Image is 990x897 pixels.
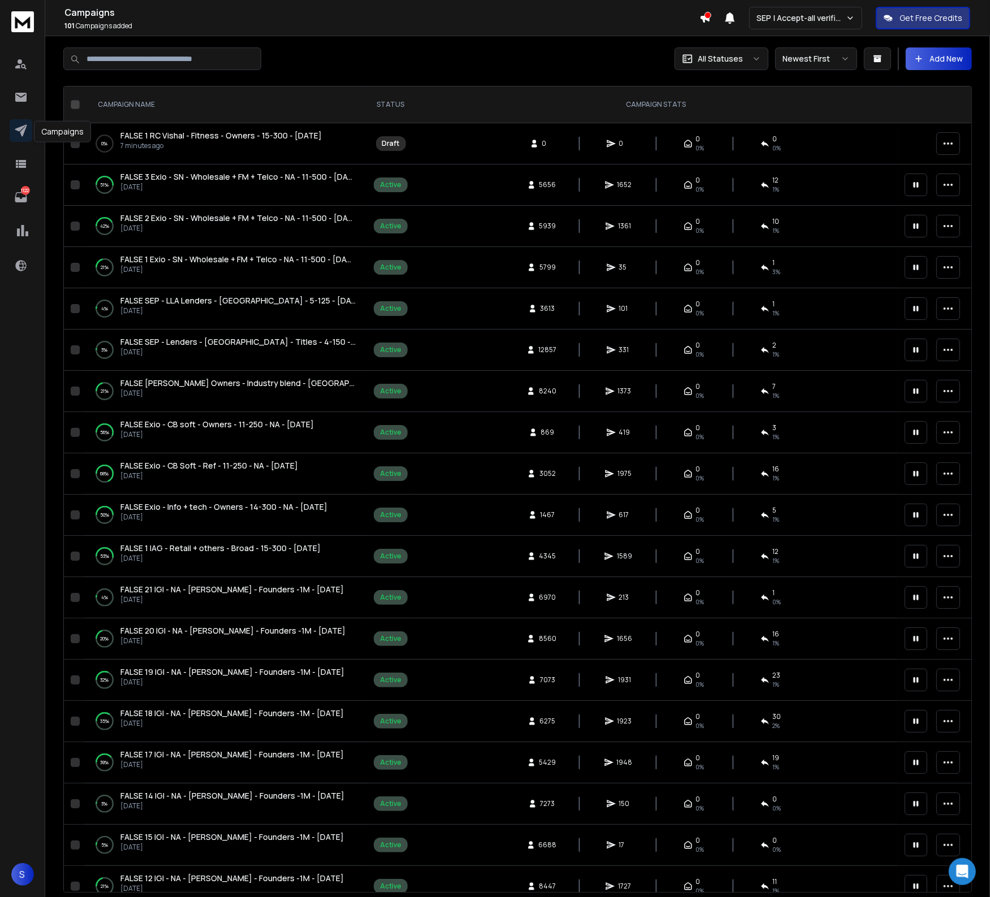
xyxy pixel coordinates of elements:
p: [DATE] [120,513,327,522]
span: 0% [696,267,704,276]
span: 0% [696,144,704,153]
span: 0% [696,639,704,648]
span: 12 [773,547,779,556]
span: 1 % [773,556,780,565]
p: [DATE] [120,265,356,274]
span: 1 % [773,639,780,648]
span: 150 [619,799,630,808]
span: 16 [773,630,780,639]
a: FALSE Exio - Info + tech - Owners - 14-300 - NA - [DATE] [120,501,327,513]
a: FALSE SEP - LLA Lenders - [GEOGRAPHIC_DATA] - 5-125 - [DATE] [120,295,356,306]
span: 0 [696,630,701,639]
p: [DATE] [120,760,344,769]
a: FALSE 17 IGI - NA - [PERSON_NAME] - Founders -1M - [DATE] [120,749,344,760]
div: Active [380,387,401,396]
a: FALSE 3 Exio - SN - Wholesale + FM + Telco - NA - 11-500 - [DATE] [120,171,356,183]
td: 42%FALSE 2 Exio - SN - Wholesale + FM + Telco - NA - 11-500 - [DATE][DATE] [84,206,367,247]
span: 0 [696,382,701,391]
p: [DATE] [120,430,314,439]
span: 4345 [539,552,556,561]
span: 16 [773,465,780,474]
span: 0 [696,877,701,886]
div: Active [380,717,401,726]
p: 3 % [102,798,108,809]
span: 1 % [773,515,780,524]
span: 0% [696,597,704,606]
p: [DATE] [120,636,345,645]
div: Draft [382,139,400,148]
span: 101 [619,304,630,313]
span: 0% [696,762,704,772]
span: 12 [773,176,779,185]
td: 4%FALSE 21 IGI - NA - [PERSON_NAME] - Founders -1M - [DATE][DATE] [84,577,367,618]
p: [DATE] [120,348,356,357]
p: 0 % [102,138,108,149]
td: 0%FALSE 1 RC Vishal - Fitness - Owners - 15-300 - [DATE]7 minutes ago [84,123,367,164]
span: 23 [773,671,781,680]
p: 21 % [101,385,109,397]
p: [DATE] [120,554,321,563]
span: 0 [773,795,777,804]
p: 1122 [21,186,30,195]
p: 42 % [100,220,109,232]
span: FALSE 21 IGI - NA - [PERSON_NAME] - Founders -1M - [DATE] [120,584,344,595]
span: 0% [696,474,704,483]
span: 0 [696,465,701,474]
div: Active [380,263,401,272]
span: FALSE Exio - CB Soft - Ref - 11-250 - NA - [DATE] [120,460,298,471]
span: 0 [696,671,701,680]
span: 3 [773,423,777,432]
span: 0 [696,795,701,804]
span: 3052 [539,469,556,478]
span: 0 [696,836,701,845]
td: 53%FALSE 1 IAG - Retail + others - Broad - 15-300 - [DATE][DATE] [84,536,367,577]
span: 12857 [539,345,557,354]
span: 0% [696,556,704,565]
span: 0% [696,350,704,359]
span: 0 % [773,804,781,813]
a: FALSE 20 IGI - NA - [PERSON_NAME] - Founders -1M - [DATE] [120,625,345,636]
div: Campaigns [34,121,91,142]
span: FALSE 15 IGI - NA - [PERSON_NAME] - Founders -1M - [DATE] [120,831,344,842]
p: 20 % [101,633,109,644]
span: FALSE SEP - Lenders - [GEOGRAPHIC_DATA] - Titles - 4-150 - [DATE] [120,336,379,347]
th: CAMPAIGN STATS [414,86,898,123]
span: 101 [64,21,75,31]
span: 1 % [773,185,780,194]
span: FALSE 19 IGI - NA - [PERSON_NAME] - Founders -1M - [DATE] [120,666,344,677]
span: 0% [696,185,704,194]
span: 8447 [539,882,556,891]
p: 32 % [101,674,109,686]
span: 0 [696,423,701,432]
span: 30 [773,712,781,721]
span: 1656 [617,634,632,643]
a: FALSE 19 IGI - NA - [PERSON_NAME] - Founders -1M - [DATE] [120,666,344,678]
td: 5%FALSE 15 IGI - NA - [PERSON_NAME] - Founders -1M - [DATE][DATE] [84,825,367,866]
span: FALSE Exio - CB soft - Owners - 11-250 - NA - [DATE] [120,419,314,430]
p: 39 % [101,757,109,768]
span: 6688 [539,840,557,850]
span: 0% [696,804,704,813]
span: 7 [773,382,776,391]
span: 1373 [618,387,632,396]
p: [DATE] [120,389,356,398]
div: Active [380,840,401,850]
a: FALSE SEP - Lenders - [GEOGRAPHIC_DATA] - Titles - 4-150 - [DATE] [120,336,356,348]
span: 6275 [540,717,556,726]
button: Newest First [775,47,857,70]
button: Add New [906,47,972,70]
p: [DATE] [120,801,344,811]
a: FALSE [PERSON_NAME] Owners - Industry blend - [GEOGRAPHIC_DATA] - [DATE] [120,378,356,389]
a: FALSE Exio - CB Soft - Ref - 11-250 - NA - [DATE] [120,460,298,471]
span: 0% [696,309,704,318]
p: 68 % [101,468,109,479]
span: 1 % [773,680,780,689]
span: 2 [773,341,777,350]
a: FALSE 12 IGI - NA - [PERSON_NAME] - Founders -1M - [DATE] [120,873,344,884]
div: Active [380,304,401,313]
span: FALSE 2 Exio - SN - Wholesale + FM + Telco - NA - 11-500 - [DATE] [120,213,361,223]
p: 5 % [101,839,108,851]
td: 32%FALSE 19 IGI - NA - [PERSON_NAME] - Founders -1M - [DATE][DATE] [84,660,367,701]
span: 1 % [773,226,780,235]
p: All Statuses [698,53,743,64]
